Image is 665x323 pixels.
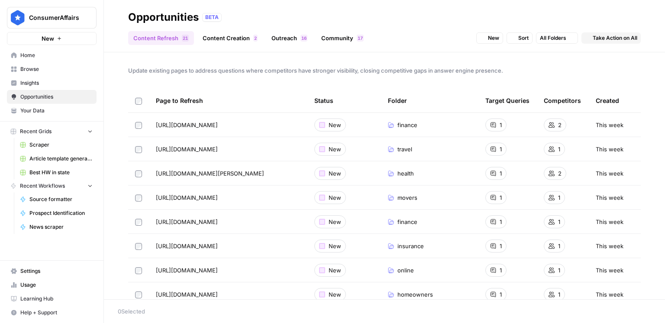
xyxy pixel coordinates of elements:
[316,31,369,45] a: Community17
[20,93,93,101] span: Opportunities
[596,169,623,178] span: This week
[500,266,502,275] span: 1
[593,34,637,42] span: Take Action on All
[397,121,417,129] span: finance
[558,145,560,154] span: 1
[329,145,341,154] span: New
[7,76,97,90] a: Insights
[29,195,93,203] span: Source formatter
[500,169,502,178] span: 1
[7,264,97,278] a: Settings
[301,35,304,42] span: 1
[558,242,560,250] span: 1
[596,242,623,250] span: This week
[254,35,257,42] span: 2
[20,65,93,73] span: Browse
[185,35,188,42] span: 1
[7,278,97,292] a: Usage
[558,193,560,202] span: 1
[182,35,189,42] div: 21
[500,145,502,154] span: 1
[156,89,300,112] div: Page to Refresh
[596,266,623,275] span: This week
[329,266,341,275] span: New
[156,145,218,154] span: [URL][DOMAIN_NAME]
[156,169,264,178] span: [URL][DOMAIN_NAME][PERSON_NAME]
[29,169,93,176] span: Best HW in state
[16,166,97,179] a: Best HW in state
[7,306,97,320] button: Help + Support
[128,31,194,45] a: Content Refresh21
[544,89,581,112] div: Competitors
[156,242,218,250] span: [URL][DOMAIN_NAME]
[20,107,93,115] span: Your Data
[397,217,417,226] span: finance
[357,35,364,42] div: 17
[596,290,623,299] span: This week
[20,267,93,275] span: Settings
[128,10,199,24] div: Opportunities
[397,145,412,154] span: travel
[300,35,307,42] div: 16
[156,290,218,299] span: [URL][DOMAIN_NAME]
[329,193,341,202] span: New
[29,141,93,149] span: Scraper
[7,48,97,62] a: Home
[20,79,93,87] span: Insights
[16,206,97,220] a: Prospect Identification
[500,217,502,226] span: 1
[507,32,533,44] button: Sort
[596,217,623,226] span: This week
[388,89,407,112] div: Folder
[20,281,93,289] span: Usage
[558,266,560,275] span: 1
[16,138,97,152] a: Scraper
[500,193,502,202] span: 1
[29,209,93,217] span: Prospect Identification
[197,31,263,45] a: Content Creation2
[485,89,529,112] div: Target Queries
[20,182,65,190] span: Recent Workflows
[596,145,623,154] span: This week
[488,34,499,42] span: New
[183,35,185,42] span: 2
[42,34,54,43] span: New
[266,31,313,45] a: Outreach16
[20,128,52,135] span: Recent Grids
[596,89,619,112] div: Created
[156,193,218,202] span: [URL][DOMAIN_NAME]
[596,193,623,202] span: This week
[29,155,93,163] span: Article template generator
[7,32,97,45] button: New
[329,242,341,250] span: New
[118,307,651,316] div: 0 Selected
[7,179,97,192] button: Recent Workflows
[20,295,93,303] span: Learning Hub
[156,266,218,275] span: [URL][DOMAIN_NAME]
[536,32,578,44] button: All Folders
[7,104,97,118] a: Your Data
[156,121,218,129] span: [URL][DOMAIN_NAME]
[7,292,97,306] a: Learning Hub
[304,35,307,42] span: 6
[397,169,414,178] span: health
[10,10,26,26] img: ConsumerAffairs Logo
[581,32,641,44] button: Take Action on All
[20,51,93,59] span: Home
[329,217,341,226] span: New
[360,35,363,42] span: 7
[476,32,503,44] button: New
[397,290,433,299] span: homeowners
[558,169,562,178] span: 2
[156,217,218,226] span: [URL][DOMAIN_NAME]
[29,223,93,231] span: News scraper
[397,193,417,202] span: movers
[314,89,333,112] div: Status
[500,121,502,129] span: 1
[253,35,258,42] div: 2
[7,125,97,138] button: Recent Grids
[500,290,502,299] span: 1
[16,192,97,206] a: Source formatter
[558,217,560,226] span: 1
[20,309,93,317] span: Help + Support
